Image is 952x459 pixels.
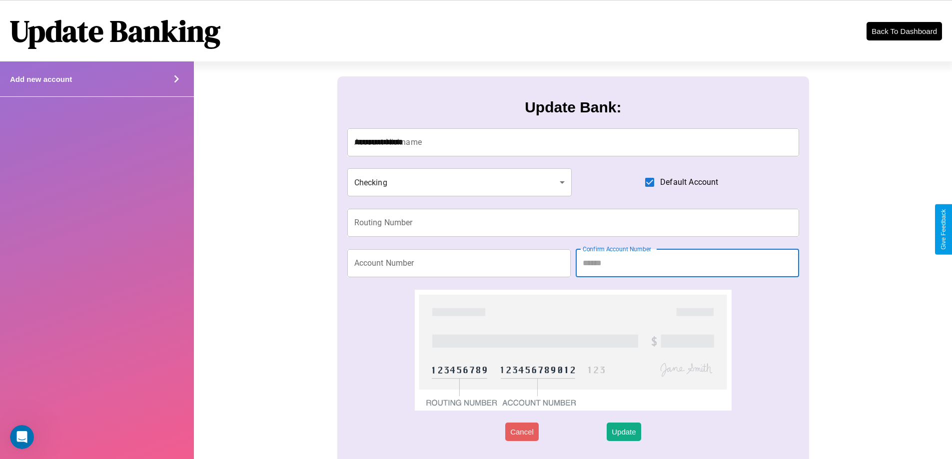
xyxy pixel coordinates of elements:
[347,168,572,196] div: Checking
[867,22,942,40] button: Back To Dashboard
[10,425,34,449] iframe: Intercom live chat
[660,176,718,188] span: Default Account
[940,209,947,250] div: Give Feedback
[583,245,651,253] label: Confirm Account Number
[607,423,641,441] button: Update
[10,10,220,51] h1: Update Banking
[525,99,621,116] h3: Update Bank:
[10,75,72,83] h4: Add new account
[415,290,731,411] img: check
[505,423,539,441] button: Cancel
